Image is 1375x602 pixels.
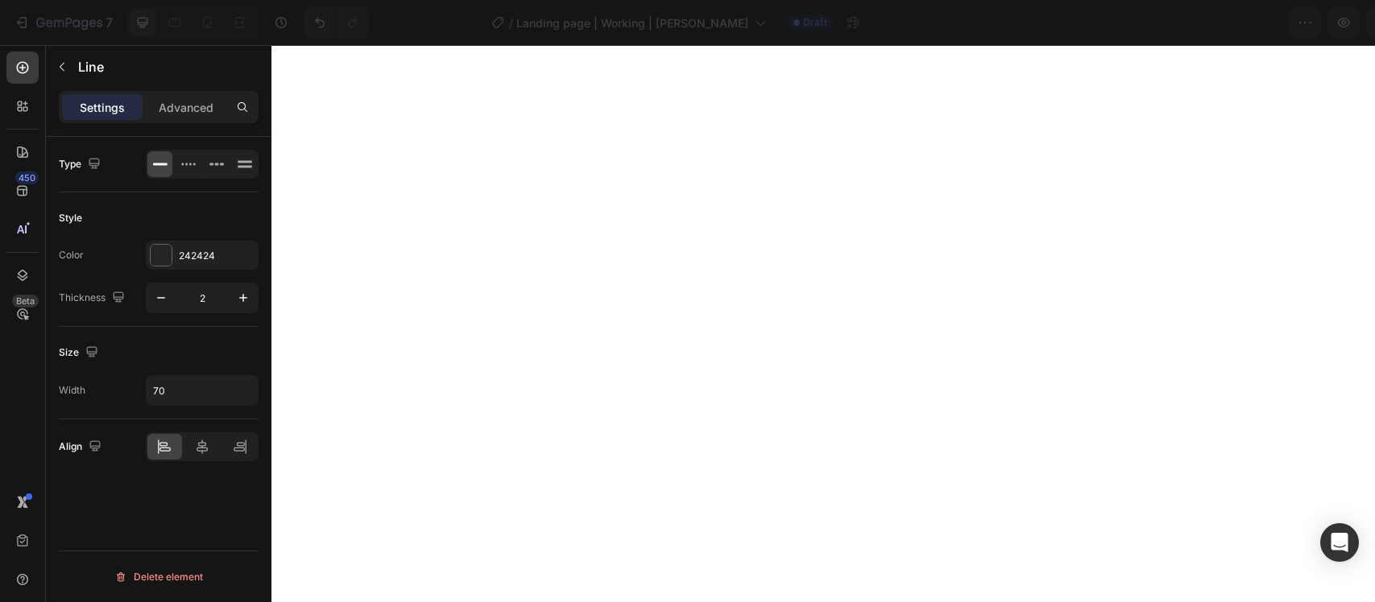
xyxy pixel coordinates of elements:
[6,6,120,39] button: 7
[59,436,105,458] div: Align
[1268,6,1336,39] button: Publish
[304,6,369,39] div: Undo/Redo
[1047,6,1202,39] button: 1 product assigned
[179,249,255,263] div: 242424
[59,154,104,175] div: Type
[106,13,113,32] p: 7
[1320,523,1359,562] div: Open Intercom Messenger
[1061,14,1166,31] span: 1 product assigned
[271,45,1375,602] iframe: Design area
[59,248,84,262] div: Color
[803,15,827,30] span: Draft
[159,99,213,116] p: Advanced
[147,376,258,405] input: Auto
[59,287,128,309] div: Thickness
[78,57,252,76] p: Line
[12,295,39,307] div: Beta
[59,564,259,590] button: Delete element
[1208,6,1261,39] button: Save
[59,342,101,364] div: Size
[114,567,203,587] div: Delete element
[1222,16,1249,30] span: Save
[15,171,39,184] div: 450
[516,14,748,31] span: Landing page | Working | [PERSON_NAME]
[80,99,125,116] p: Settings
[59,211,82,225] div: Style
[59,383,85,398] div: Width
[1282,14,1322,31] div: Publish
[509,14,513,31] span: /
